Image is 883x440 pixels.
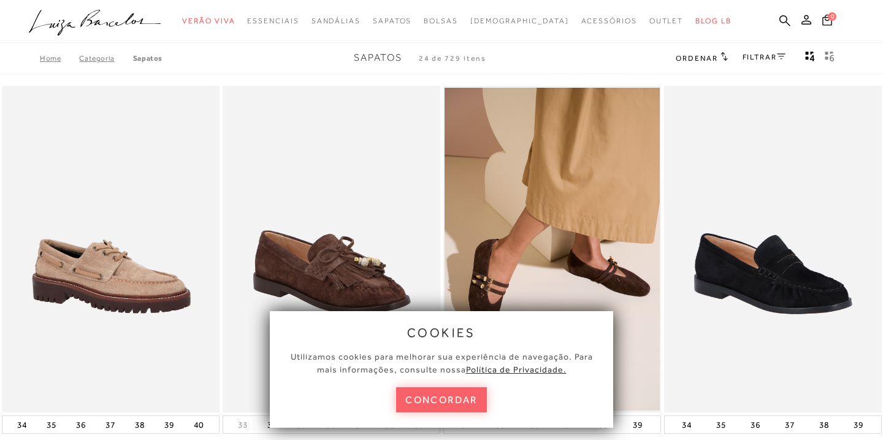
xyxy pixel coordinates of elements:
a: MOCASSIM DOCKSIDE EM CAMURÇA FENDI MOCASSIM DOCKSIDE EM CAMURÇA FENDI [3,88,218,411]
button: concordar [396,387,487,412]
span: Acessórios [581,17,637,25]
span: Essenciais [247,17,299,25]
a: noSubCategoriesText [312,10,361,33]
span: Bolsas [424,17,458,25]
button: 34 [13,416,31,433]
button: 37 [781,416,798,433]
button: 35 [43,416,60,433]
img: MOCASSIM DOCKSIDE EM CAMURÇA FENDI [3,88,218,411]
a: SAPATILHA EM CAMURÇA VAZADA COM FIVELAS CAFÉ SAPATILHA EM CAMURÇA VAZADA COM FIVELAS CAFÉ [445,88,660,411]
span: Verão Viva [182,17,235,25]
a: noSubCategoriesText [581,10,637,33]
button: 39 [850,416,867,433]
img: SAPATILHA EM CAMURÇA VAZADA COM FIVELAS CAFÉ [445,88,660,411]
a: Home [40,54,79,63]
a: BLOG LB [695,10,731,33]
span: Utilizamos cookies para melhorar sua experiência de navegação. Para mais informações, consulte nossa [291,352,593,374]
button: 36 [747,416,764,433]
button: gridText6Desc [821,50,838,66]
a: noSubCategoriesText [649,10,684,33]
a: Política de Privacidade. [466,365,567,374]
a: noSubCategoriesText [247,10,299,33]
span: Ordenar [676,54,717,63]
button: 39 [161,416,178,433]
button: Mostrar 4 produtos por linha [801,50,819,66]
a: FILTRAR [743,53,786,61]
span: cookies [407,326,476,339]
img: MOCASSIM LOAFER EM CAMURÇA CAFÉ COM FRANJAS E ENFEITES DOURADOS [224,88,439,411]
button: 35 [713,416,730,433]
a: noSubCategoriesText [424,10,458,33]
button: 38 [816,416,833,433]
span: Sandálias [312,17,361,25]
button: 34 [678,416,695,433]
a: MOCASSIM CLÁSSICO EM CAMURÇA PRETO MOCASSIM CLÁSSICO EM CAMURÇA PRETO [665,88,881,411]
a: Categoria [79,54,132,63]
button: 33 [234,419,251,431]
a: noSubCategoriesText [470,10,569,33]
span: 24 de 729 itens [419,54,486,63]
button: 40 [190,416,207,433]
span: [DEMOGRAPHIC_DATA] [470,17,569,25]
span: BLOG LB [695,17,731,25]
button: 38 [131,416,148,433]
button: 36 [72,416,90,433]
a: MOCASSIM LOAFER EM CAMURÇA CAFÉ COM FRANJAS E ENFEITES DOURADOS MOCASSIM LOAFER EM CAMURÇA CAFÉ C... [224,88,439,411]
button: 37 [102,416,119,433]
span: 0 [828,12,836,21]
span: Outlet [649,17,684,25]
button: 0 [819,14,836,30]
span: Sapatos [373,17,411,25]
img: MOCASSIM CLÁSSICO EM CAMURÇA PRETO [665,88,881,411]
a: noSubCategoriesText [182,10,235,33]
button: 39 [629,416,646,433]
a: noSubCategoriesText [373,10,411,33]
a: Sapatos [133,54,162,63]
span: Sapatos [354,52,402,63]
